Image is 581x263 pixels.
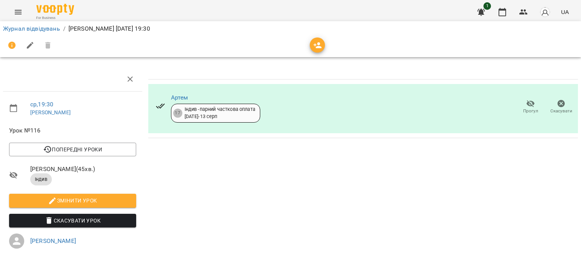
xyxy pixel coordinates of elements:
[30,165,136,174] span: [PERSON_NAME] ( 45 хв. )
[540,7,550,17] img: avatar_s.png
[30,176,52,183] span: Індив
[550,108,572,114] span: Скасувати
[561,8,569,16] span: UA
[483,2,491,10] span: 1
[63,24,65,33] li: /
[3,25,60,32] a: Журнал відвідувань
[171,94,188,101] a: Артем
[185,106,255,120] div: Індив -парний часткова оплата [DATE] - 13 серп
[523,108,538,114] span: Прогул
[15,196,130,205] span: Змінити урок
[68,24,150,33] p: [PERSON_NAME] [DATE] 19:30
[9,3,27,21] button: Menu
[30,101,53,108] a: ср , 19:30
[36,4,74,15] img: Voopty Logo
[9,126,136,135] span: Урок №116
[558,5,572,19] button: UA
[9,214,136,227] button: Скасувати Урок
[15,216,130,225] span: Скасувати Урок
[36,16,74,20] span: For Business
[15,145,130,154] span: Попередні уроки
[3,24,578,33] nav: breadcrumb
[515,96,546,118] button: Прогул
[173,109,182,118] div: 17
[30,237,76,244] a: [PERSON_NAME]
[546,96,576,118] button: Скасувати
[9,194,136,207] button: Змінити урок
[9,143,136,156] button: Попередні уроки
[30,109,71,115] a: [PERSON_NAME]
